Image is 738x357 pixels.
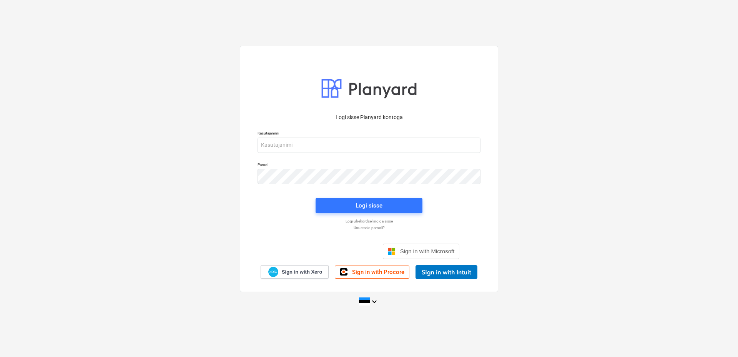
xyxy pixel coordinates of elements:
[316,198,422,213] button: Logi sisse
[335,266,409,279] a: Sign in with Procore
[254,219,484,224] a: Logi ühekordse lingiga sisse
[356,201,382,211] div: Logi sisse
[275,243,381,260] iframe: Sisselogimine Google'i nupu abil
[254,225,484,230] a: Unustasid parooli?
[370,297,379,306] i: keyboard_arrow_down
[261,265,329,279] a: Sign in with Xero
[258,113,480,121] p: Logi sisse Planyard kontoga
[400,248,455,254] span: Sign in with Microsoft
[258,138,480,153] input: Kasutajanimi
[258,162,480,169] p: Parool
[352,269,404,276] span: Sign in with Procore
[268,267,278,277] img: Xero logo
[282,269,322,276] span: Sign in with Xero
[258,131,480,137] p: Kasutajanimi
[388,247,396,255] img: Microsoft logo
